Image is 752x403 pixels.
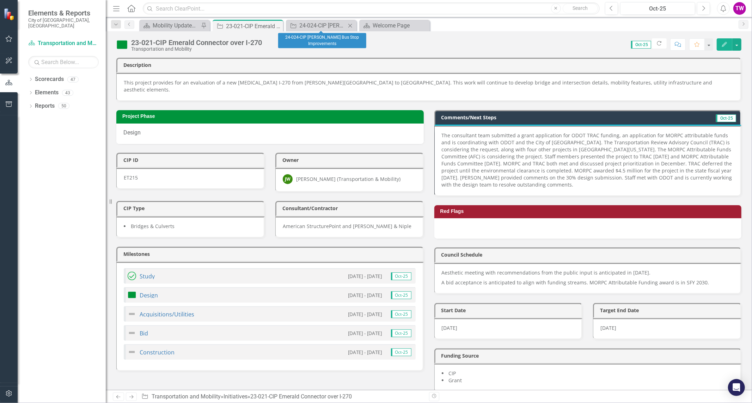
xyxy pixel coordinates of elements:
div: Open Intercom Messenger [728,379,745,396]
div: 47 [67,76,79,82]
input: Search Below... [28,56,99,68]
h3: Project Phase [122,114,420,119]
h3: CIP ID [123,157,260,163]
span: Grant [449,377,462,384]
h3: Description [123,62,737,68]
img: Not Defined [128,329,136,337]
a: Initiatives [224,393,247,400]
div: » » [141,393,423,401]
span: American StructurePoint and [PERSON_NAME] & Niple [283,223,411,229]
img: ClearPoint Strategy [3,8,16,21]
div: 24-024-CIP [PERSON_NAME] Bus Stop Improvements [278,33,366,48]
span: ET215 [124,174,138,181]
div: 24-024-CIP [PERSON_NAME] Bus Stop Improvements [299,21,346,30]
a: Transportation and Mobility [28,39,99,48]
span: Oct-25 [391,348,411,356]
a: Transportation and Mobility [152,393,221,400]
a: Construction [140,348,175,356]
span: Design [123,129,141,136]
img: Not Defined [128,348,136,356]
small: [DATE] - [DATE] [348,330,382,336]
button: Search [563,4,598,13]
h3: Council Schedule [441,252,737,257]
span: Oct-25 [631,41,651,49]
img: On Target [116,39,128,50]
span: Bridges & Culverts [131,223,175,229]
a: Elements [35,89,59,97]
span: Search [573,5,588,11]
p: Aesthetic meeting with recommendations from the public input is anticipated in [DATE]. [442,269,734,278]
a: Reports [35,102,55,110]
div: 50 [58,103,69,109]
small: [DATE] - [DATE] [348,292,382,298]
div: Oct-25 [623,5,693,13]
a: Welcome Page [361,21,428,30]
img: Not Defined [128,310,136,318]
h3: Funding Source [441,353,737,358]
img: Completed [128,272,136,280]
div: [PERSON_NAME] (Transportation & Mobility) [296,176,401,183]
a: Bid [140,329,148,337]
h3: Comments/Next Steps [441,115,656,120]
div: 43 [62,90,73,96]
a: Acquisitions/Utilities [140,310,194,318]
p: The consultant team submitted a grant application for ODOT TRAC funding, an application for MORPC... [442,132,734,188]
a: Scorecards [35,75,64,83]
small: City of [GEOGRAPHIC_DATA], [GEOGRAPHIC_DATA] [28,17,99,29]
button: TW [733,2,746,15]
button: Oct-25 [620,2,695,15]
p: A bid acceptance is anticipated to align with funding streams. MORPC Attributable Funding award i... [442,278,734,286]
a: Mobility Updates & News [141,21,199,30]
a: Study [140,272,155,280]
span: Oct-25 [716,114,736,122]
a: Design [140,291,158,299]
img: On Target [128,291,136,299]
h3: Start Date [441,308,578,313]
div: Welcome Page [373,21,428,30]
div: Mobility Updates & News [153,21,199,30]
h3: Owner [282,157,419,163]
div: JW [283,174,293,184]
h3: Red Flags [440,209,738,214]
span: [DATE] [442,325,458,331]
span: Oct-25 [391,272,411,280]
span: Elements & Reports [28,9,99,17]
h3: Target End Date [600,308,737,313]
span: Oct-25 [391,291,411,299]
p: This project provides for an evaluation of a new [MEDICAL_DATA] I-270 from [PERSON_NAME][GEOGRAPH... [124,79,733,93]
small: [DATE] - [DATE] [348,311,382,317]
span: Oct-25 [391,329,411,337]
div: 23-021-CIP Emerald Connector over I-270 [226,22,281,31]
span: [DATE] [600,325,616,331]
div: Transportation and Mobility [131,46,262,52]
span: Oct-25 [391,310,411,318]
a: 24-024-CIP [PERSON_NAME] Bus Stop Improvements [288,21,346,30]
h3: CIP Type [123,206,260,211]
h3: Milestones [123,251,419,257]
input: Search ClearPoint... [143,2,600,15]
h3: Consultant/Contractor [282,206,419,211]
small: [DATE] - [DATE] [348,273,382,279]
span: CIP [449,370,456,377]
div: 23-021-CIP Emerald Connector over I-270 [131,39,262,46]
div: 23-021-CIP Emerald Connector over I-270 [250,393,352,400]
small: [DATE] - [DATE] [348,349,382,355]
